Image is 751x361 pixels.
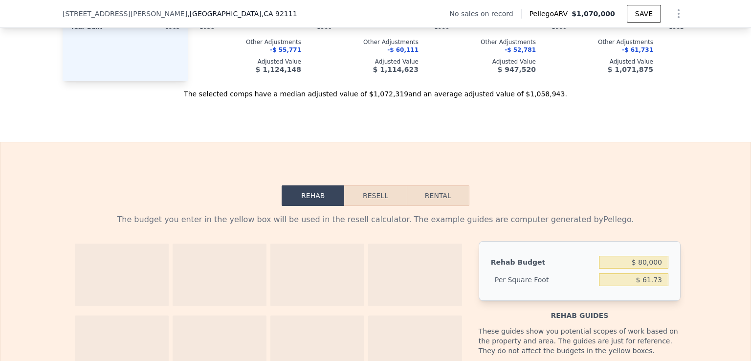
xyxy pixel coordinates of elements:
[199,58,301,66] div: Adjusted Value
[491,253,595,271] div: Rehab Budget
[434,58,536,66] div: Adjusted Value
[373,66,419,73] span: $ 1,114,623
[199,38,301,46] div: Other Adjustments
[530,9,572,19] span: Pellego ARV
[434,38,536,46] div: Other Adjustments
[282,185,344,206] button: Rehab
[449,9,521,19] div: No sales on record
[70,214,681,226] div: The budget you enter in the yellow box will be used in the resell calculator. The example guides ...
[505,46,536,53] span: -$ 52,781
[270,46,301,53] span: -$ 55,771
[407,185,469,206] button: Rental
[491,271,595,289] div: Per Square Foot
[63,9,187,19] span: [STREET_ADDRESS][PERSON_NAME]
[63,81,688,99] div: The selected comps have a median adjusted value of $1,072,319 and an average adjusted value of $1...
[344,185,406,206] button: Resell
[622,46,653,53] span: -$ 61,731
[262,10,297,18] span: , CA 92111
[479,301,681,320] div: Rehab guides
[256,66,301,73] span: $ 1,124,148
[572,10,615,18] span: $1,070,000
[627,5,661,23] button: SAVE
[317,38,419,46] div: Other Adjustments
[608,66,653,73] span: $ 1,071,875
[317,58,419,66] div: Adjusted Value
[187,9,297,19] span: , [GEOGRAPHIC_DATA]
[387,46,419,53] span: -$ 60,111
[669,4,688,23] button: Show Options
[552,38,653,46] div: Other Adjustments
[552,58,653,66] div: Adjusted Value
[498,66,536,73] span: $ 947,520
